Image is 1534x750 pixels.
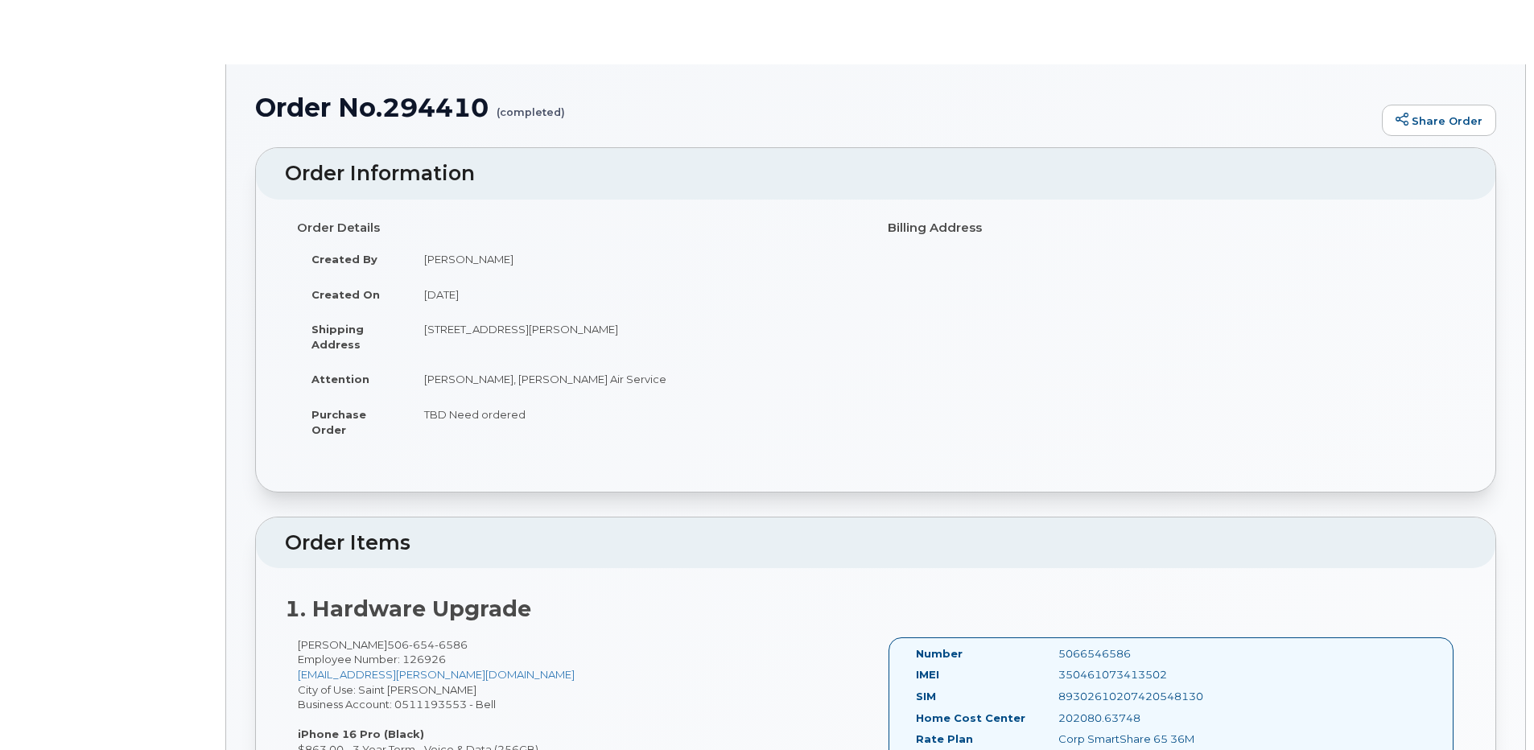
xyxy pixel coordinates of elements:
[916,689,936,704] label: SIM
[410,361,864,397] td: [PERSON_NAME], [PERSON_NAME] Air Service
[916,646,963,661] label: Number
[311,323,364,351] strong: Shipping Address
[297,221,864,235] h4: Order Details
[298,653,446,666] span: Employee Number: 126926
[311,408,366,436] strong: Purchase Order
[1046,689,1246,704] div: 89302610207420548130
[435,638,468,651] span: 6586
[497,93,565,118] small: (completed)
[311,253,377,266] strong: Created By
[1382,105,1496,137] a: Share Order
[916,731,973,747] label: Rate Plan
[888,221,1454,235] h4: Billing Address
[387,638,468,651] span: 506
[298,668,575,681] a: [EMAIL_ADDRESS][PERSON_NAME][DOMAIN_NAME]
[916,667,939,682] label: IMEI
[1046,667,1246,682] div: 350461073413502
[916,711,1025,726] label: Home Cost Center
[255,93,1374,122] h1: Order No.294410
[424,408,526,421] span: TBD Need ordered
[311,288,380,301] strong: Created On
[285,532,1466,554] h2: Order Items
[410,241,864,277] td: [PERSON_NAME]
[1046,731,1246,747] div: Corp SmartShare 65 36M
[285,163,1466,185] h2: Order Information
[1046,646,1246,661] div: 5066546586
[410,311,864,361] td: [STREET_ADDRESS][PERSON_NAME]
[1046,711,1246,726] div: 202080.63748
[285,595,531,622] strong: 1. Hardware Upgrade
[298,727,424,740] strong: iPhone 16 Pro (Black)
[311,373,369,385] strong: Attention
[410,277,864,312] td: [DATE]
[409,638,435,651] span: 654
